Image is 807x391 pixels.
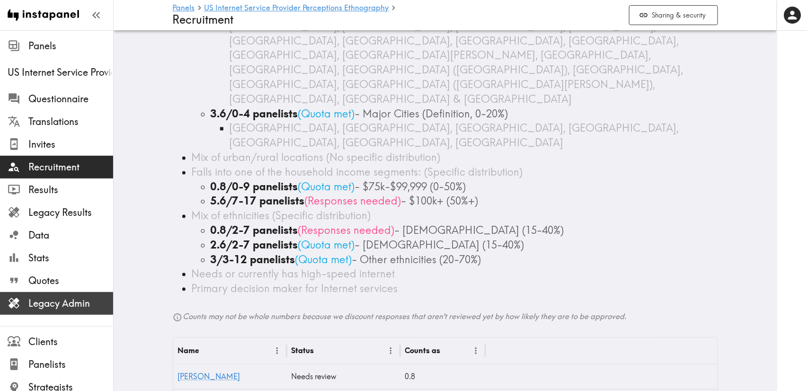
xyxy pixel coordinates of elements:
div: Status [292,346,314,355]
span: Needs or currently has high-speed internet [192,267,395,281]
span: - $75k-$99,999 (0-50%) [355,180,466,194]
button: Sort [442,344,456,358]
span: ( Responses needed ) [298,224,395,237]
h6: Counts may not be whole numbers because we discount responses that aren't reviewed yet by how lik... [173,311,718,322]
span: - [DEMOGRAPHIC_DATA] (15-40%) [395,224,564,237]
button: Sort [315,344,330,358]
span: Recruitment [28,160,113,174]
span: - [DEMOGRAPHIC_DATA] (15-40%) [355,239,524,252]
b: 0.8/0-9 panelists [211,180,298,194]
span: Results [28,183,113,196]
span: Panelists [28,358,113,371]
a: US Internet Service Provider Perceptions Ethnography [204,4,389,13]
button: Sharing & security [629,5,718,26]
span: - Major Cities (Definition, 0-20%) [355,107,508,121]
b: 3.6/0-4 panelists [211,107,298,121]
span: - Other ethnicities (20-70%) [352,253,481,267]
a: Panels [173,4,195,13]
span: Quotes [28,274,113,287]
h4: Recruitment [173,13,621,27]
span: - $100k+ (50%+) [401,195,479,208]
b: 2.6/2-7 panelists [211,239,298,252]
div: Name [178,346,199,355]
b: 3/3-12 panelists [211,253,295,267]
div: Counts as [405,346,441,355]
span: Stats [28,251,113,265]
span: Mix of ethnicities (Specific distribution) [192,209,371,222]
span: Legacy Admin [28,297,113,310]
button: Menu [469,344,483,358]
span: [GEOGRAPHIC_DATA], [GEOGRAPHIC_DATA], [GEOGRAPHIC_DATA], [GEOGRAPHIC_DATA], [GEOGRAPHIC_DATA], [G... [230,122,679,150]
span: Translations [28,115,113,128]
b: 0.8/2-7 panelists [211,224,298,237]
span: US Internet Service Provider Perceptions Ethnography [8,66,113,79]
span: Primary decision maker for Internet services [192,282,398,295]
span: Clients [28,335,113,348]
span: ( Quota met ) [298,180,355,194]
span: Falls into one of the household income segments: (Specific distribution) [192,166,523,179]
b: 5.6/7-17 panelists [211,195,305,208]
div: 0.8 [400,364,486,389]
span: Mix of urban/rural locations (No specific distribution) [192,151,441,164]
span: Panels [28,39,113,53]
button: Sort [200,344,215,358]
span: Data [28,229,113,242]
button: Menu [383,344,398,358]
span: Invites [28,138,113,151]
a: [PERSON_NAME] [178,372,240,382]
span: Questionnaire [28,92,113,106]
span: ( Quota met ) [295,253,352,267]
button: Menu [270,344,284,358]
span: ( Quota met ) [298,107,355,121]
span: ( Quota met ) [298,239,355,252]
div: Needs review [287,364,400,389]
span: ( Responses needed ) [305,195,401,208]
span: Legacy Results [28,206,113,219]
